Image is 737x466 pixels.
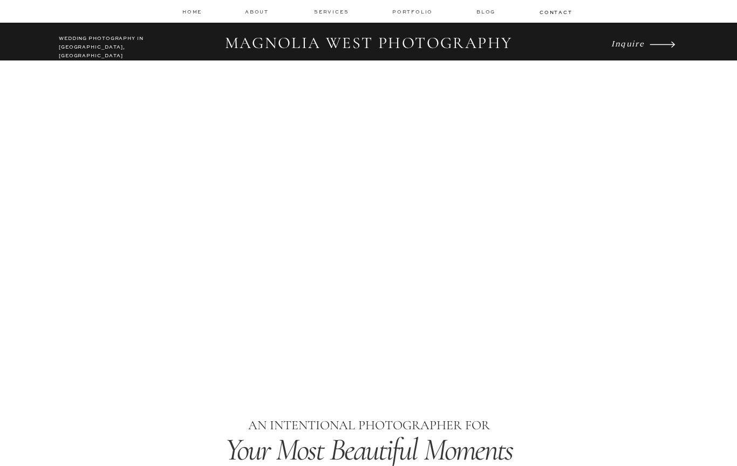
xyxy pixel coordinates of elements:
[245,8,272,16] a: about
[476,8,498,16] a: Blog
[142,275,594,313] i: Timeless Images & an Unparalleled Experience
[611,36,647,51] a: Inquire
[217,33,520,54] h2: MAGNOLIA WEST PHOTOGRAPHY
[314,8,350,15] a: services
[392,8,435,16] a: Portfolio
[59,35,154,54] h2: WEDDING PHOTOGRAPHY IN [GEOGRAPHIC_DATA], [GEOGRAPHIC_DATA]
[540,9,571,15] a: contact
[162,330,576,352] h1: Los Angeles Wedding Photographer
[161,415,576,436] p: AN INTENTIONAL PHOTOGRAPHER FOR
[611,38,644,48] i: Inquire
[182,8,203,15] a: home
